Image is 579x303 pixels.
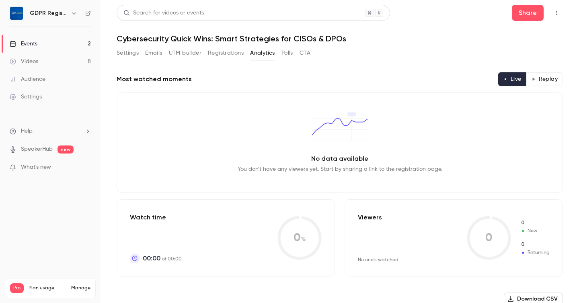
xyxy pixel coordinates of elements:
button: Replay [526,72,563,86]
p: No data available [311,154,368,164]
h1: Cybersecurity Quick Wins: Smart Strategies for CISOs & DPOs [117,34,563,43]
h2: Most watched moments [117,74,192,84]
span: 00:00 [143,254,160,263]
a: Manage [71,285,90,291]
button: Emails [145,47,162,59]
button: Settings [117,47,139,59]
span: What's new [21,163,51,172]
div: Audience [10,75,45,83]
div: Events [10,40,37,48]
span: new [57,145,74,154]
a: SpeakerHub [21,145,53,154]
span: Returning [521,249,550,256]
h6: GDPR Register [30,9,68,17]
button: Registrations [208,47,244,59]
span: Help [21,127,33,135]
p: You don't have any viewers yet. Start by sharing a link to the registration page. [238,165,442,173]
div: No one's watched [358,257,398,263]
span: Pro [10,283,24,293]
button: Analytics [250,47,275,59]
span: New [521,227,550,235]
p: Watch time [130,213,182,222]
span: New [521,219,550,227]
button: Polls [281,47,293,59]
button: Share [512,5,544,21]
img: GDPR Register [10,7,23,20]
div: Videos [10,57,38,66]
span: Plan usage [29,285,66,291]
p: of 00:00 [143,254,182,263]
span: Returning [521,241,550,248]
button: Live [498,72,527,86]
div: Settings [10,93,42,101]
div: Search for videos or events [123,9,204,17]
li: help-dropdown-opener [10,127,91,135]
button: UTM builder [169,47,201,59]
button: CTA [300,47,310,59]
p: Viewers [358,213,382,222]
